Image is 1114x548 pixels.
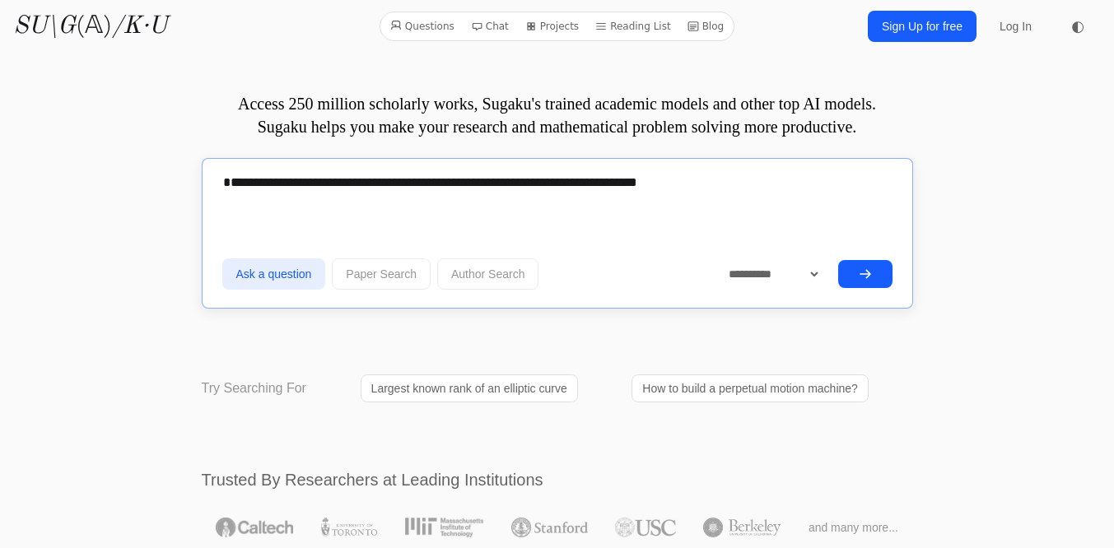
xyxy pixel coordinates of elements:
a: Questions [384,16,461,37]
a: How to build a perpetual motion machine? [632,374,869,402]
img: MIT [405,518,483,537]
p: Access 250 million scholarly works, Sugaku's trained academic models and other top AI models. Sug... [202,92,913,138]
a: Chat [464,16,515,37]
a: Projects [519,16,585,37]
a: Reading List [589,16,678,37]
a: Sign Up for free [868,11,976,42]
h2: Trusted By Researchers at Leading Institutions [202,468,913,491]
button: Author Search [437,258,539,290]
span: ◐ [1071,19,1084,34]
i: /K·U [112,14,167,39]
img: University of Toronto [321,518,377,537]
img: Caltech [216,518,293,537]
button: Ask a question [222,258,326,290]
img: USC [615,518,675,537]
button: ◐ [1061,10,1094,43]
button: Paper Search [332,258,431,290]
a: Largest known rank of an elliptic curve [361,374,578,402]
a: Log In [990,12,1042,41]
span: and many more... [809,519,898,536]
a: Blog [681,16,731,37]
img: UC Berkeley [703,518,781,537]
p: Try Searching For [202,378,306,398]
i: SU\G [13,14,76,39]
img: Stanford [511,518,588,537]
a: SU\G(𝔸)/K·U [13,12,167,41]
